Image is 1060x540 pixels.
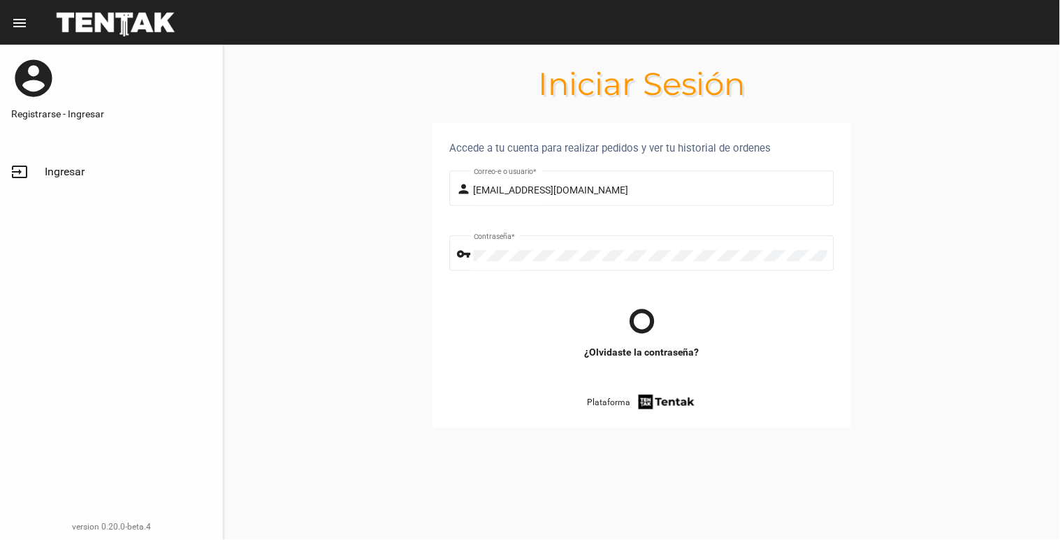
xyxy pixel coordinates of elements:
[11,520,212,534] div: version 0.20.0-beta.4
[457,181,474,198] mat-icon: person
[584,345,699,359] a: ¿Olvidaste la contraseña?
[11,56,56,101] mat-icon: account_circle
[449,140,834,156] div: Accede a tu cuenta para realizar pedidos y ver tu historial de ordenes
[11,107,212,121] a: Registrarse - Ingresar
[45,165,85,179] span: Ingresar
[587,395,630,409] span: Plataforma
[637,393,697,411] img: tentak-firm.png
[11,15,28,31] mat-icon: menu
[457,246,474,263] mat-icon: vpn_key
[11,163,28,180] mat-icon: input
[587,393,697,411] a: Plataforma
[224,73,1060,95] h1: Iniciar Sesión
